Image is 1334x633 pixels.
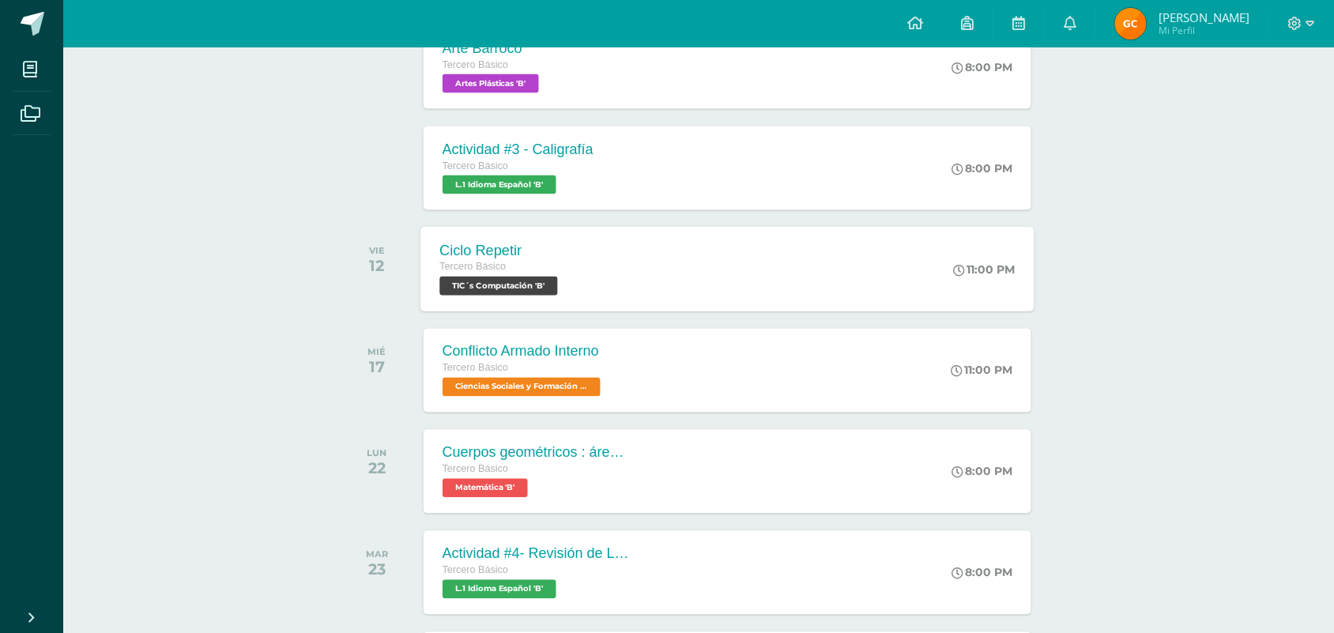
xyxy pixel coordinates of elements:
div: LUN [367,448,386,459]
span: [PERSON_NAME] [1159,9,1249,25]
span: L.1 Idioma Español 'B' [443,175,556,194]
div: 8:00 PM [952,161,1012,175]
div: MAR [366,549,388,560]
span: Artes Plásticas 'B' [443,74,539,93]
span: Tercero Básico [439,262,506,273]
div: Actividad #3 - Caligrafía [443,141,594,158]
span: L.1 Idioma Español 'B' [443,580,556,599]
div: 11:00 PM [953,262,1016,277]
span: Mi Perfil [1159,24,1249,37]
img: 3c2c3f296830fbf51dd1f2cbd60beb06.png [1115,8,1147,40]
span: Tercero Básico [443,363,508,374]
span: Ciencias Sociales y Formación Ciudadana 'B' [443,378,601,397]
div: 17 [367,358,386,377]
div: MIÉ [367,347,386,358]
span: Tercero Básico [443,464,508,475]
span: Tercero Básico [443,160,508,171]
div: 11:00 PM [951,364,1012,378]
div: Actividad #4- Revisión de Libro [443,546,632,563]
div: Arte Barroco [443,40,543,57]
div: 22 [367,459,386,478]
div: VIE [369,246,385,257]
div: Ciclo Repetir [439,243,562,259]
div: 12 [369,257,385,276]
div: 8:00 PM [952,566,1012,580]
div: 23 [366,560,388,579]
span: Matemática 'B' [443,479,528,498]
div: Conflicto Armado Interno [443,344,605,360]
span: TIC´s Computación 'B' [439,277,557,296]
div: Cuerpos geométricos : área y volumen [443,445,632,462]
span: Tercero Básico [443,59,508,70]
div: 8:00 PM [952,465,1012,479]
div: 8:00 PM [952,60,1012,74]
span: Tercero Básico [443,565,508,576]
